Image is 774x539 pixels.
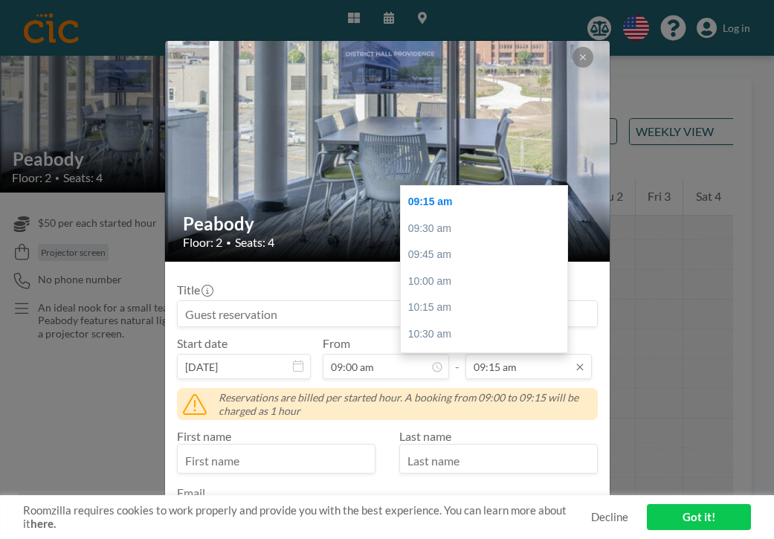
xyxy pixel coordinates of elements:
div: 10:00 am [401,268,567,295]
div: 09:30 am [401,216,567,242]
span: - [455,341,459,374]
div: 09:45 am [401,242,567,268]
div: 10:30 am [401,321,567,348]
div: 09:15 am [401,189,567,216]
span: Roomzilla requires cookies to work properly and provide you with the best experience. You can lea... [23,503,591,532]
span: Reservations are billed per started hour. A booking from 09:00 to 09:15 will be charged as 1 hour [219,391,592,417]
div: 10:45 am [401,348,567,375]
input: Guest reservation [178,301,597,326]
input: First name [178,448,375,473]
a: Got it! [647,504,751,530]
h2: Peabody [183,213,593,235]
a: Decline [591,510,628,524]
input: Last name [400,448,597,473]
div: 10:15 am [401,294,567,321]
label: Last name [399,429,451,443]
img: 537.jpeg [165,26,611,277]
label: From [323,336,350,351]
span: Seats: 4 [235,235,274,250]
